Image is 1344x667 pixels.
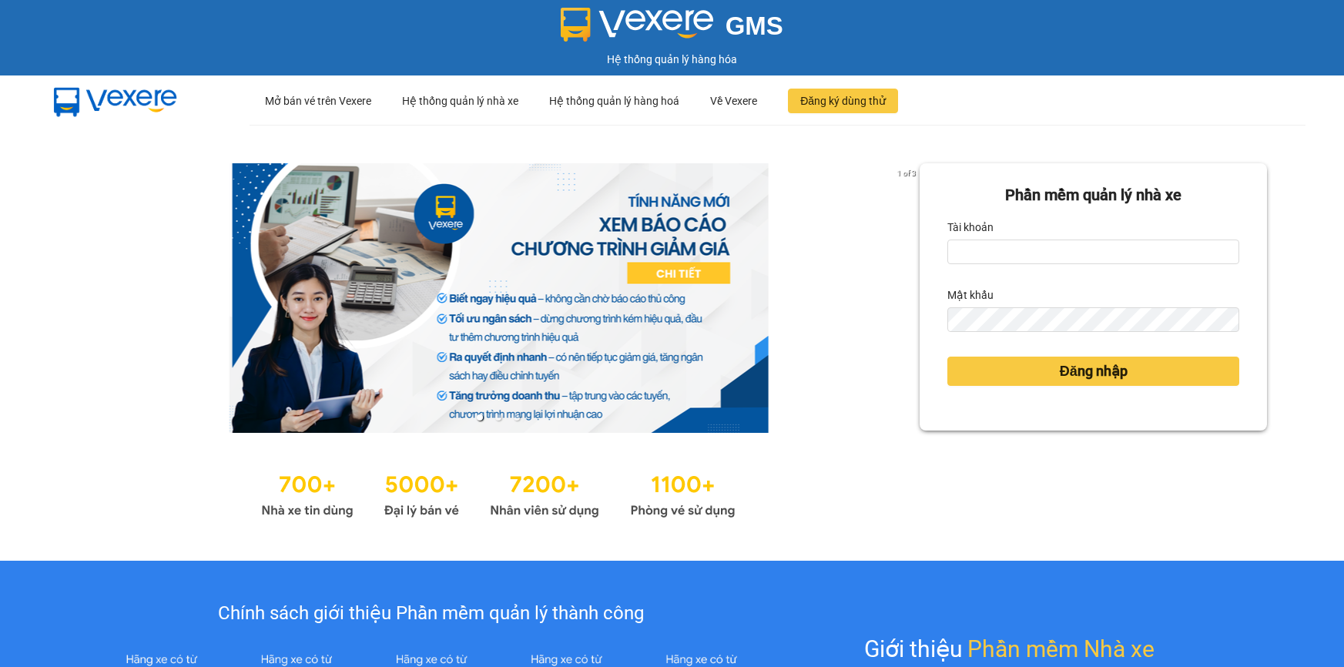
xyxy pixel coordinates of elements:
div: Hệ thống quản lý nhà xe [402,76,518,126]
li: slide item 2 [495,414,501,421]
input: Mật khẩu [947,307,1239,332]
span: GMS [726,12,783,40]
div: Phần mềm quản lý nhà xe [947,183,1239,207]
button: Đăng ký dùng thử [788,89,898,113]
img: mbUUG5Q.png [39,75,193,126]
img: logo 2 [561,8,713,42]
input: Tài khoản [947,240,1239,264]
li: slide item 1 [477,414,483,421]
button: Đăng nhập [947,357,1239,386]
button: next slide / item [898,163,920,433]
div: Chính sách giới thiệu Phần mềm quản lý thành công [94,599,768,628]
a: GMS [561,23,783,35]
li: slide item 3 [514,414,520,421]
p: 1 of 3 [893,163,920,183]
div: Hệ thống quản lý hàng hóa [4,51,1340,68]
div: Về Vexere [710,76,757,126]
div: Mở bán vé trên Vexere [265,76,371,126]
label: Tài khoản [947,215,994,240]
button: previous slide / item [77,163,99,433]
span: Phần mềm Nhà xe [967,631,1155,667]
span: Đăng nhập [1060,360,1128,382]
div: Giới thiệu [864,631,1155,667]
span: Đăng ký dùng thử [800,92,886,109]
img: Statistics.png [261,464,736,522]
label: Mật khẩu [947,283,994,307]
div: Hệ thống quản lý hàng hoá [549,76,679,126]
